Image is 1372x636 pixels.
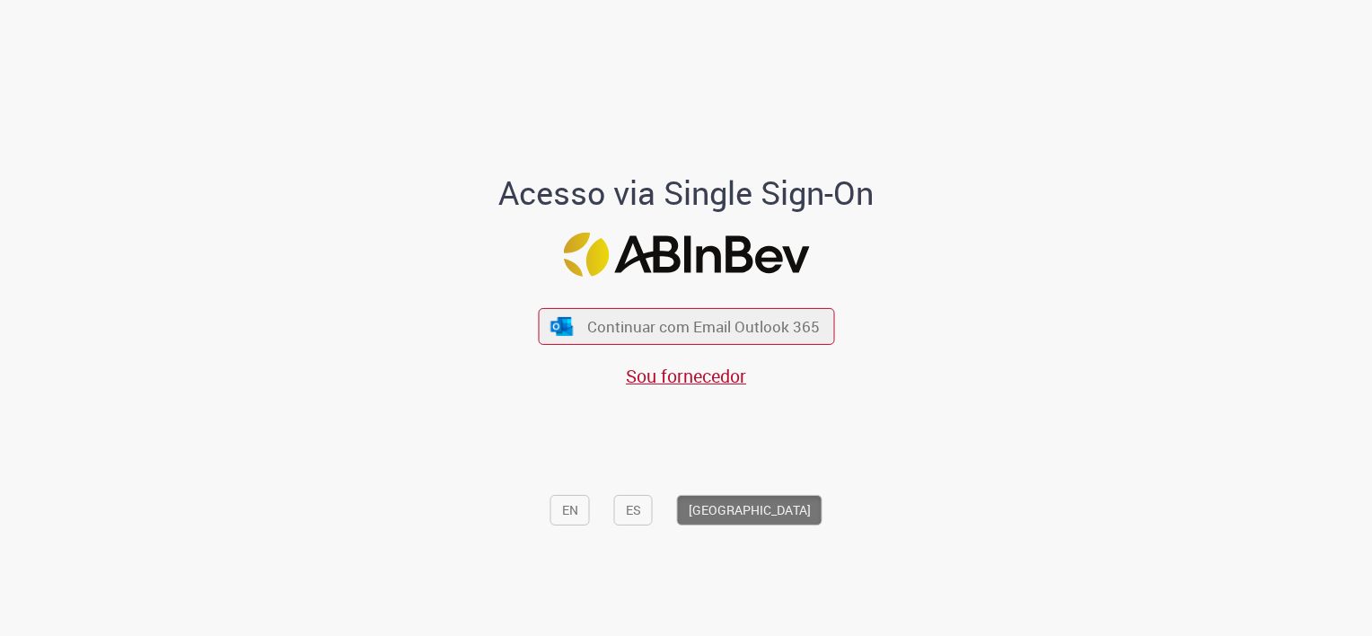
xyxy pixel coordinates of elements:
button: EN [550,495,590,526]
a: Sou fornecedor [626,364,746,388]
button: ES [614,495,653,526]
img: ícone Azure/Microsoft 360 [550,317,575,336]
h1: Acesso via Single Sign-On [437,175,936,211]
button: ícone Azure/Microsoft 360 Continuar com Email Outlook 365 [538,308,834,345]
img: Logo ABInBev [563,233,809,277]
button: [GEOGRAPHIC_DATA] [677,495,822,526]
span: Continuar com Email Outlook 365 [587,316,820,337]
